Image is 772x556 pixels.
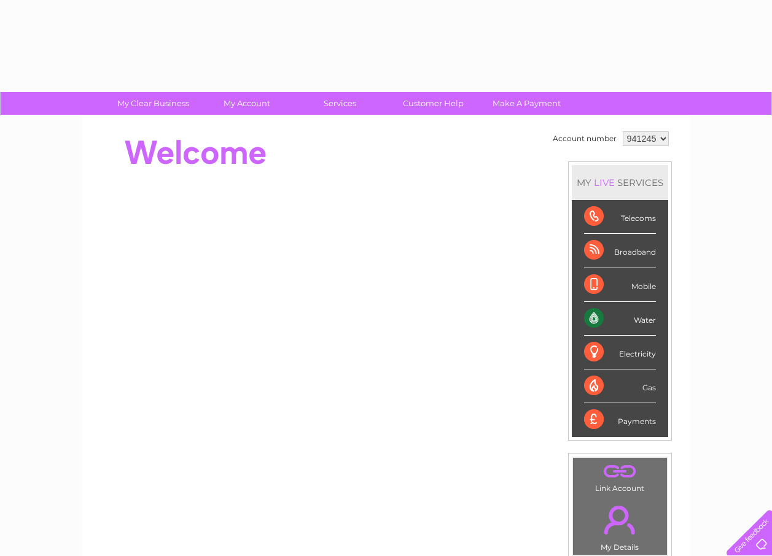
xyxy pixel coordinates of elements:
[584,403,656,436] div: Payments
[591,177,617,188] div: LIVE
[576,461,664,482] a: .
[584,200,656,234] div: Telecoms
[476,92,577,115] a: Make A Payment
[584,268,656,302] div: Mobile
[584,336,656,369] div: Electricity
[572,457,668,496] td: Link Account
[196,92,297,115] a: My Account
[572,495,668,555] td: My Details
[584,302,656,336] div: Water
[572,165,668,200] div: MY SERVICES
[584,369,656,403] div: Gas
[550,128,620,149] td: Account number
[576,498,664,541] a: .
[383,92,484,115] a: Customer Help
[584,234,656,268] div: Broadband
[289,92,391,115] a: Services
[103,92,204,115] a: My Clear Business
